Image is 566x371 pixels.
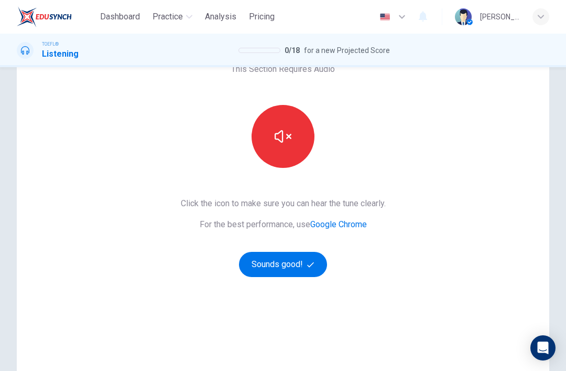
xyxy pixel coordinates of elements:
[201,7,241,26] button: Analysis
[285,44,300,57] span: 0 / 18
[42,40,59,48] span: TOEFL®
[310,219,367,229] a: Google Chrome
[42,48,79,60] h1: Listening
[239,252,327,277] button: Sounds good!
[100,10,140,23] span: Dashboard
[17,6,96,27] a: EduSynch logo
[249,10,275,23] span: Pricing
[245,7,279,26] button: Pricing
[17,6,72,27] img: EduSynch logo
[205,10,236,23] span: Analysis
[231,63,335,76] span: This Section Requires Audio
[378,13,391,21] img: en
[181,218,386,231] span: For the best performance, use
[455,8,472,25] img: Profile picture
[304,44,390,57] span: for a new Projected Score
[96,7,144,26] button: Dashboard
[530,335,556,361] div: Open Intercom Messenger
[480,10,520,23] div: [PERSON_NAME]
[181,197,386,210] span: Click the icon to make sure you can hear the tune clearly.
[153,10,183,23] span: Practice
[148,7,197,26] button: Practice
